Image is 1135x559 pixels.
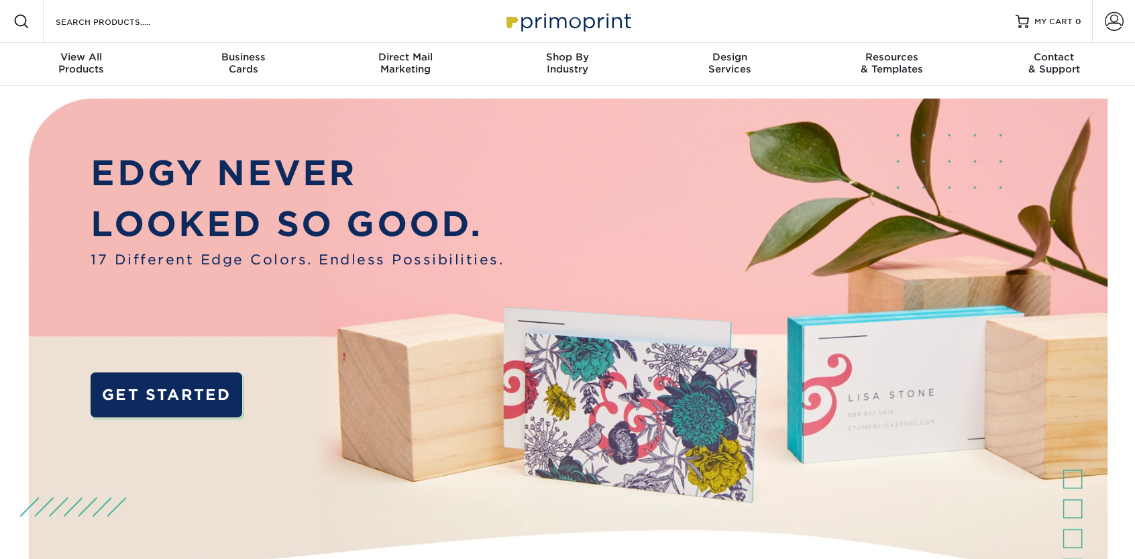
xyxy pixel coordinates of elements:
[811,51,973,63] span: Resources
[91,148,504,199] p: EDGY NEVER
[91,372,242,417] a: GET STARTED
[162,43,325,86] a: BusinessCards
[811,43,973,86] a: Resources& Templates
[324,51,486,75] div: Marketing
[162,51,325,63] span: Business
[649,51,811,63] span: Design
[811,51,973,75] div: & Templates
[324,51,486,63] span: Direct Mail
[486,51,649,75] div: Industry
[973,43,1135,86] a: Contact& Support
[486,51,649,63] span: Shop By
[54,13,185,30] input: SEARCH PRODUCTS.....
[486,43,649,86] a: Shop ByIndustry
[973,51,1135,75] div: & Support
[91,250,504,270] span: 17 Different Edge Colors. Endless Possibilities.
[649,51,811,75] div: Services
[1075,17,1081,26] span: 0
[973,51,1135,63] span: Contact
[162,51,325,75] div: Cards
[500,7,635,36] img: Primoprint
[324,43,486,86] a: Direct MailMarketing
[649,43,811,86] a: DesignServices
[91,199,504,250] p: LOOKED SO GOOD.
[1034,16,1073,28] span: MY CART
